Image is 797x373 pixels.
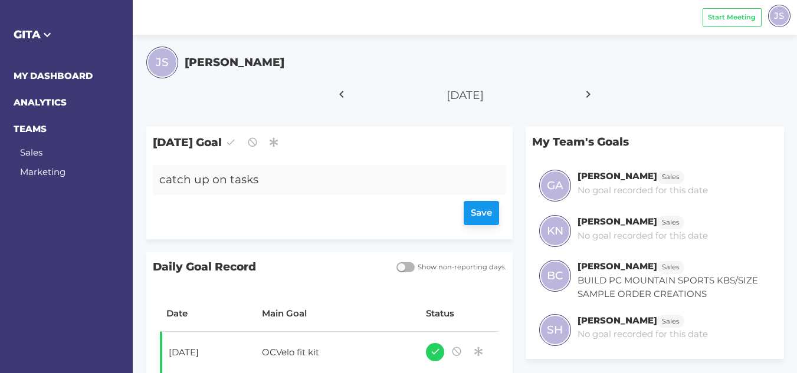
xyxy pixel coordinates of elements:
a: Marketing [20,166,65,177]
span: Sales [662,316,679,326]
span: Show non-reporting days. [415,262,506,272]
h5: GITA [14,27,120,43]
a: Sales [657,260,684,272]
h6: [PERSON_NAME] [578,216,657,227]
a: Sales [20,147,42,158]
p: No goal recorded for this date [578,229,708,243]
p: My Team's Goals [526,127,783,157]
div: Status [426,307,492,321]
span: [DATE] [447,88,484,102]
span: [DATE] Goal [146,127,513,158]
div: Date [166,307,249,321]
button: Save [464,201,500,225]
span: Sales [662,172,679,182]
a: ANALYTICS [14,97,67,108]
span: Daily Goal Record [146,252,390,282]
span: JS [774,9,784,22]
span: Sales [662,262,679,272]
a: Sales [657,216,684,227]
div: OCVelo fit kit [255,339,406,369]
a: MY DASHBOARD [14,70,93,81]
div: Main Goal [262,307,413,321]
h6: [PERSON_NAME] [578,315,657,326]
span: JS [156,54,169,71]
p: No goal recorded for this date [578,328,708,341]
h6: TEAMS [14,123,120,136]
div: catch up on tasks [153,165,477,195]
p: BUILD PC MOUNTAIN SPORTS KBS/SIZE SAMPLE ORDER CREATIONS [578,274,770,301]
button: Start Meeting [703,8,762,27]
p: No goal recorded for this date [578,184,708,197]
span: SH [547,322,563,338]
span: KN [547,223,563,239]
span: BC [547,268,563,284]
h6: [PERSON_NAME] [578,260,657,272]
span: Save [471,206,492,220]
div: JS [768,5,791,27]
span: Sales [662,217,679,227]
a: Sales [657,315,684,326]
span: GA [547,177,563,194]
h5: [PERSON_NAME] [185,54,284,71]
h6: [PERSON_NAME] [578,170,657,181]
a: Sales [657,170,684,181]
span: Start Meeting [708,12,756,22]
